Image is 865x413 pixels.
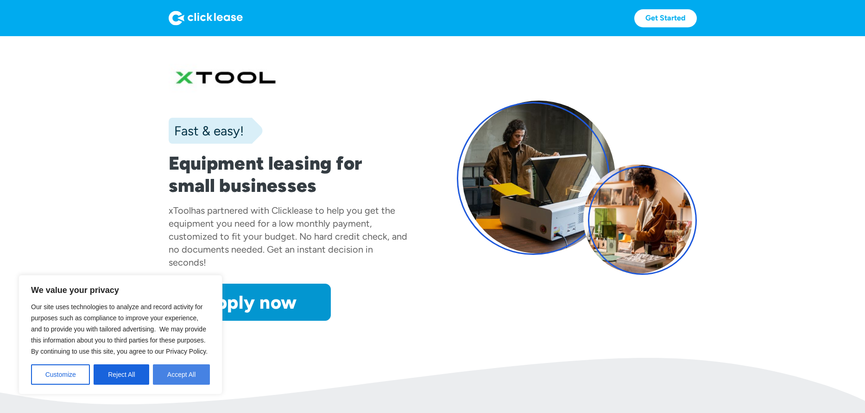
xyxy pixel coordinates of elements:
div: We value your privacy [19,275,222,394]
div: Fast & easy! [169,121,244,140]
button: Customize [31,364,90,385]
button: Reject All [94,364,149,385]
h1: Equipment leasing for small businesses [169,152,409,197]
span: Our site uses technologies to analyze and record activity for purposes such as compliance to impr... [31,303,208,355]
button: Accept All [153,364,210,385]
div: has partnered with Clicklease to help you get the equipment you need for a low monthly payment, c... [169,205,407,268]
a: Apply now [169,284,331,321]
img: Logo [169,11,243,25]
p: We value your privacy [31,285,210,296]
a: Get Started [634,9,697,27]
div: xTool [169,205,191,216]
